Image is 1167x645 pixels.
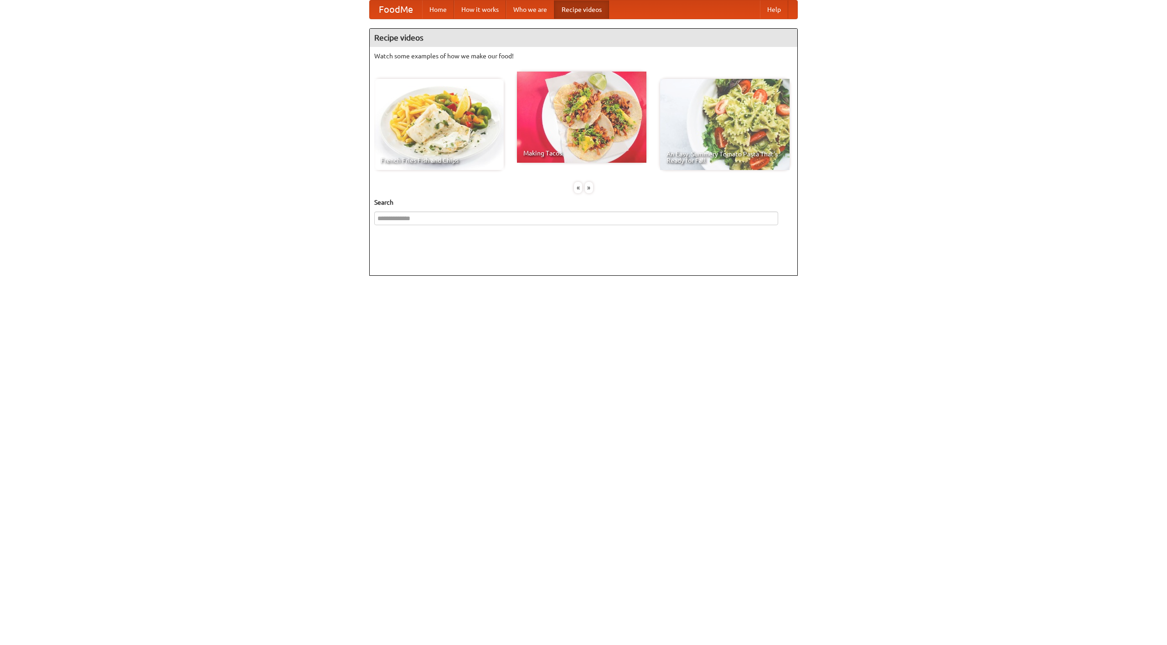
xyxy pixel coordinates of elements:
[370,0,422,19] a: FoodMe
[660,79,790,170] a: An Easy, Summery Tomato Pasta That's Ready for Fall
[517,72,646,163] a: Making Tacos
[374,79,504,170] a: French Fries Fish and Chips
[666,151,783,164] span: An Easy, Summery Tomato Pasta That's Ready for Fall
[554,0,609,19] a: Recipe videos
[585,182,593,193] div: »
[374,198,793,207] h5: Search
[760,0,788,19] a: Help
[506,0,554,19] a: Who we are
[523,150,640,156] span: Making Tacos
[454,0,506,19] a: How it works
[574,182,582,193] div: «
[381,157,497,164] span: French Fries Fish and Chips
[422,0,454,19] a: Home
[374,52,793,61] p: Watch some examples of how we make our food!
[370,29,797,47] h4: Recipe videos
